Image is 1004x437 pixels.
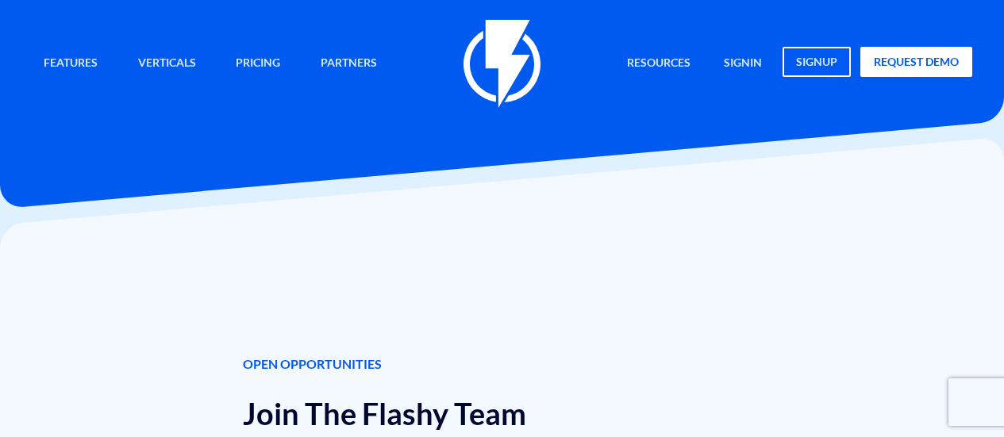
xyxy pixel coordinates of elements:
span: OPEN OPPORTUNITIES [243,355,761,374]
a: Verticals [126,47,208,81]
a: signin [712,47,774,81]
a: Resources [615,47,702,81]
a: request demo [860,47,972,77]
h1: Join The Flashy Team [243,397,761,431]
a: Pricing [224,47,292,81]
a: Features [32,47,110,81]
a: signup [783,47,851,77]
a: Partners [309,47,389,81]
